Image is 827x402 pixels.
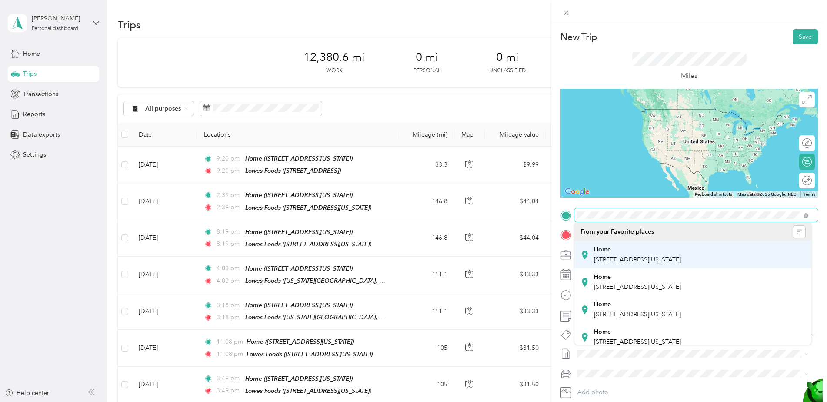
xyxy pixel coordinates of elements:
[594,311,681,318] span: [STREET_ADDRESS][US_STATE]
[563,186,591,198] a: Open this area in Google Maps (opens a new window)
[737,192,798,197] span: Map data ©2025 Google, INEGI
[563,186,591,198] img: Google
[778,353,827,402] iframe: Everlance-gr Chat Button Frame
[594,301,611,308] strong: Home
[594,283,681,291] span: [STREET_ADDRESS][US_STATE]
[560,31,597,43] p: New Trip
[594,328,611,336] strong: Home
[574,386,818,399] button: Add photo
[793,29,818,44] button: Save
[594,246,611,254] strong: Home
[594,256,681,263] span: [STREET_ADDRESS][US_STATE]
[580,228,654,236] span: From your Favorite places
[695,191,732,198] button: Keyboard shortcuts
[594,273,611,281] strong: Home
[681,70,697,81] p: Miles
[594,338,681,345] span: [STREET_ADDRESS][US_STATE]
